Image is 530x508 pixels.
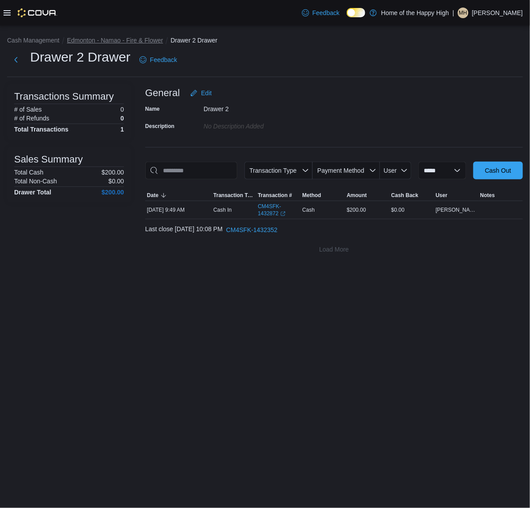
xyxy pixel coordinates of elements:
[101,189,124,196] h4: $200.00
[436,206,476,213] span: [PERSON_NAME]
[458,8,468,18] div: Mackenzie Howell
[223,221,281,239] button: CM4SFK-1432352
[384,167,397,174] span: User
[204,102,322,112] div: Drawer 2
[347,8,365,17] input: Dark Mode
[145,240,523,258] button: Load More
[381,8,449,18] p: Home of the Happy High
[201,89,212,97] span: Edit
[317,167,364,174] span: Payment Method
[14,106,42,113] h6: # of Sales
[30,48,131,66] h1: Drawer 2 Drawer
[145,105,160,112] label: Name
[280,211,286,217] svg: External link
[14,115,49,122] h6: # of Refunds
[258,192,292,199] span: Transaction #
[301,190,345,201] button: Method
[390,205,434,215] div: $0.00
[145,190,212,201] button: Date
[18,8,57,17] img: Cova
[298,4,343,22] a: Feedback
[187,84,215,102] button: Edit
[67,37,163,44] button: Edmonton - Namao - Fire & Flower
[319,245,349,254] span: Load More
[7,51,25,69] button: Next
[145,162,237,179] input: This is a search bar. As you type, the results lower in the page will automatically filter.
[256,190,300,201] button: Transaction #
[347,192,367,199] span: Amount
[145,123,174,130] label: Description
[436,192,448,199] span: User
[101,169,124,176] p: $200.00
[212,190,256,201] button: Transaction Type
[313,162,380,179] button: Payment Method
[150,55,177,64] span: Feedback
[244,162,313,179] button: Transaction Type
[145,221,523,239] div: Last close [DATE] 10:08 PM
[302,192,321,199] span: Method
[485,166,511,175] span: Cash Out
[480,192,495,199] span: Notes
[213,206,232,213] p: Cash In
[226,225,278,234] span: CM4SFK-1432352
[14,91,114,102] h3: Transactions Summary
[120,126,124,133] h4: 1
[7,37,59,44] button: Cash Management
[147,192,159,199] span: Date
[472,8,523,18] p: [PERSON_NAME]
[258,203,298,217] a: CM4SFK-1432872External link
[14,169,43,176] h6: Total Cash
[434,190,478,201] button: User
[313,8,340,17] span: Feedback
[14,126,69,133] h4: Total Transactions
[453,8,454,18] p: |
[391,192,418,199] span: Cash Back
[347,206,366,213] span: $200.00
[136,51,181,69] a: Feedback
[120,115,124,122] p: 0
[7,36,523,47] nav: An example of EuiBreadcrumbs
[204,119,322,130] div: No Description added
[479,190,523,201] button: Notes
[14,178,57,185] h6: Total Non-Cash
[390,190,434,201] button: Cash Back
[302,206,315,213] span: Cash
[459,8,468,18] span: MH
[145,88,180,98] h3: General
[249,167,297,174] span: Transaction Type
[14,154,83,165] h3: Sales Summary
[213,192,254,199] span: Transaction Type
[145,205,212,215] div: [DATE] 9:49 AM
[380,162,411,179] button: User
[473,162,523,179] button: Cash Out
[108,178,124,185] p: $0.00
[14,189,51,196] h4: Drawer Total
[120,106,124,113] p: 0
[170,37,217,44] button: Drawer 2 Drawer
[345,190,389,201] button: Amount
